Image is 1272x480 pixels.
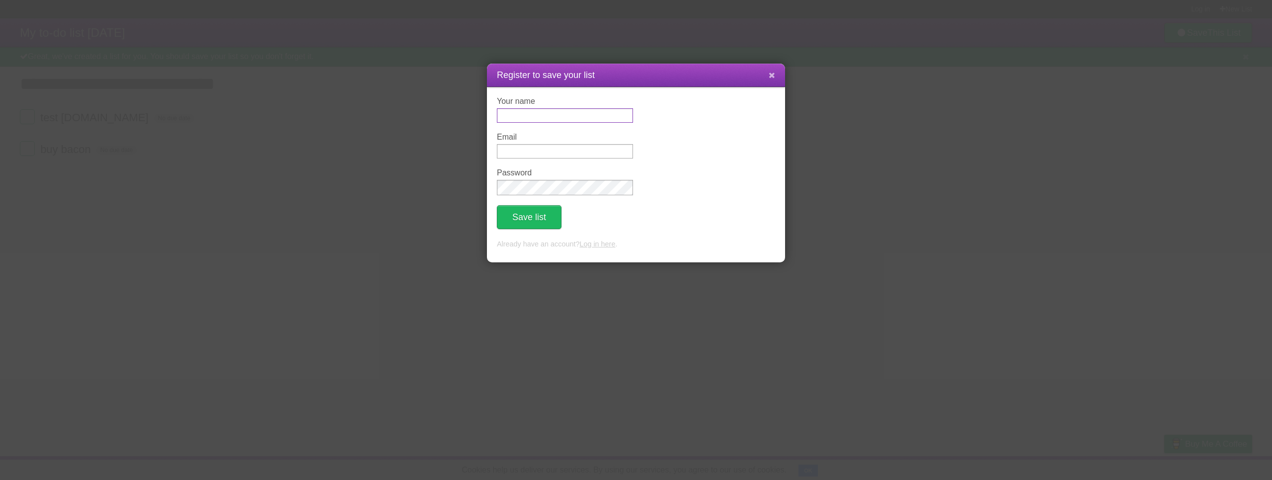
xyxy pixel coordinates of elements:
p: Already have an account? . [497,239,775,250]
label: Email [497,133,633,142]
a: Log in here [579,240,615,248]
h1: Register to save your list [497,69,775,82]
label: Password [497,168,633,177]
label: Your name [497,97,633,106]
button: Save list [497,205,561,229]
